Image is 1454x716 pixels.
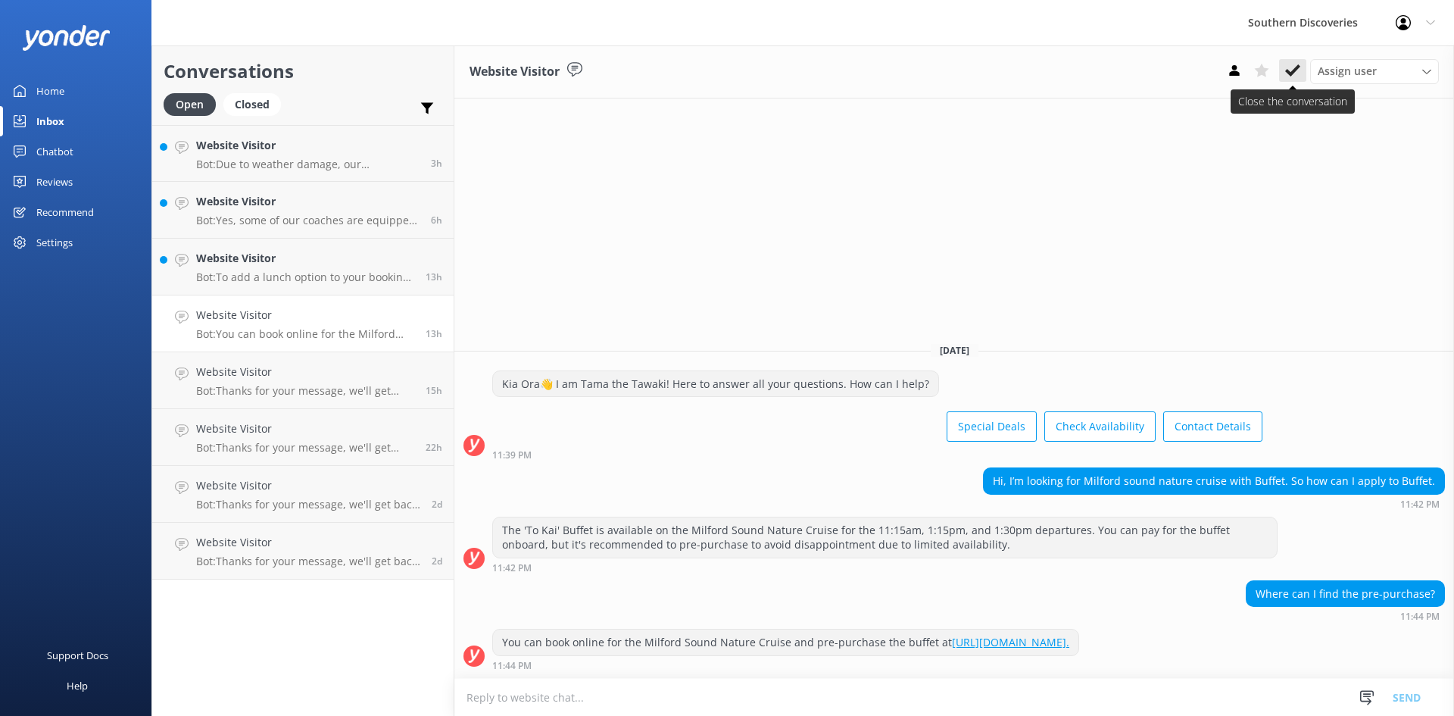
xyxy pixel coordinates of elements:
[36,197,94,227] div: Recommend
[492,562,1278,573] div: 11:42pm 14-Aug-2025 (UTC +12:00) Pacific/Auckland
[196,555,420,568] p: Bot: Thanks for your message, we'll get back to you as soon as we can. You're also welcome to kee...
[47,640,108,671] div: Support Docs
[432,498,442,511] span: 02:34am 13-Aug-2025 (UTC +12:00) Pacific/Auckland
[196,364,414,380] h4: Website Visitor
[196,477,420,494] h4: Website Visitor
[426,327,442,340] span: 11:44pm 14-Aug-2025 (UTC +12:00) Pacific/Auckland
[164,95,223,112] a: Open
[426,270,442,283] span: 11:47pm 14-Aug-2025 (UTC +12:00) Pacific/Auckland
[164,57,442,86] h2: Conversations
[984,468,1444,494] div: Hi, I’m looking for Milford sound nature cruise with Buffet. So how can I apply to Buffet.
[152,125,454,182] a: Website VisitorBot:Due to weather damage, our Underwater Observatory and Kayak Shed are temporari...
[196,327,414,341] p: Bot: You can book online for the Milford Sound Nature Cruise and pre-purchase the buffet at [URL]...
[36,227,73,258] div: Settings
[470,62,560,82] h3: Website Visitor
[36,136,73,167] div: Chatbot
[36,76,64,106] div: Home
[493,371,938,397] div: Kia Ora👋 I am Tama the Tawaki! Here to answer all your questions. How can I help?
[152,523,454,580] a: Website VisitorBot:Thanks for your message, we'll get back to you as soon as we can. You're also ...
[196,441,414,455] p: Bot: Thanks for your message, we'll get back to you as soon as we can. You're also welcome to kee...
[164,93,216,116] div: Open
[1400,612,1440,621] strong: 11:44 PM
[223,93,281,116] div: Closed
[152,352,454,409] a: Website VisitorBot:Thanks for your message, we'll get back to you as soon as we can. You're also ...
[952,635,1069,649] a: [URL][DOMAIN_NAME].
[152,466,454,523] a: Website VisitorBot:Thanks for your message, we'll get back to you as soon as we can. You're also ...
[223,95,289,112] a: Closed
[196,137,420,154] h4: Website Visitor
[492,661,532,671] strong: 11:44 PM
[196,270,414,284] p: Bot: To add a lunch option to your booking, you can contact the reservations team at [PHONE_NUMBE...
[426,441,442,454] span: 02:55pm 14-Aug-2025 (UTC +12:00) Pacific/Auckland
[431,157,442,170] span: 09:13am 15-Aug-2025 (UTC +12:00) Pacific/Auckland
[1044,411,1156,442] button: Check Availability
[36,106,64,136] div: Inbox
[983,499,1445,509] div: 11:42pm 14-Aug-2025 (UTC +12:00) Pacific/Auckland
[493,630,1078,655] div: You can book online for the Milford Sound Nature Cruise and pre-purchase the buffet at
[196,250,414,267] h4: Website Visitor
[152,295,454,352] a: Website VisitorBot:You can book online for the Milford Sound Nature Cruise and pre-purchase the b...
[1246,611,1445,621] div: 11:44pm 14-Aug-2025 (UTC +12:00) Pacific/Auckland
[67,671,88,701] div: Help
[431,214,442,227] span: 06:12am 15-Aug-2025 (UTC +12:00) Pacific/Auckland
[152,239,454,295] a: Website VisitorBot:To add a lunch option to your booking, you can contact the reservations team a...
[196,534,420,551] h4: Website Visitor
[196,421,414,437] h4: Website Visitor
[23,25,110,50] img: yonder-white-logo.png
[196,307,414,324] h4: Website Visitor
[1400,500,1440,509] strong: 11:42 PM
[931,344,978,357] span: [DATE]
[196,214,420,227] p: Bot: Yes, some of our coaches are equipped with onboard restrooms for your convenience during the...
[36,167,73,197] div: Reviews
[196,498,420,511] p: Bot: Thanks for your message, we'll get back to you as soon as we can. You're also welcome to kee...
[492,564,532,573] strong: 11:42 PM
[492,660,1079,671] div: 11:44pm 14-Aug-2025 (UTC +12:00) Pacific/Auckland
[196,384,414,398] p: Bot: Thanks for your message, we'll get back to you as soon as we can. You're also welcome to kee...
[1310,59,1439,83] div: Assign User
[196,193,420,210] h4: Website Visitor
[1163,411,1262,442] button: Contact Details
[432,555,442,567] span: 01:21am 13-Aug-2025 (UTC +12:00) Pacific/Auckland
[493,517,1277,558] div: The 'To Kai' Buffet is available on the Milford Sound Nature Cruise for the 11:15am, 1:15pm, and ...
[947,411,1037,442] button: Special Deals
[152,409,454,466] a: Website VisitorBot:Thanks for your message, we'll get back to you as soon as we can. You're also ...
[492,449,1262,460] div: 11:39pm 14-Aug-2025 (UTC +12:00) Pacific/Auckland
[1247,581,1444,607] div: Where can I find the pre-purchase?
[1318,63,1377,80] span: Assign user
[426,384,442,397] span: 09:40pm 14-Aug-2025 (UTC +12:00) Pacific/Auckland
[196,158,420,171] p: Bot: Due to weather damage, our Underwater Observatory and Kayak Shed are temporarily closed, and...
[152,182,454,239] a: Website VisitorBot:Yes, some of our coaches are equipped with onboard restrooms for your convenie...
[492,451,532,460] strong: 11:39 PM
